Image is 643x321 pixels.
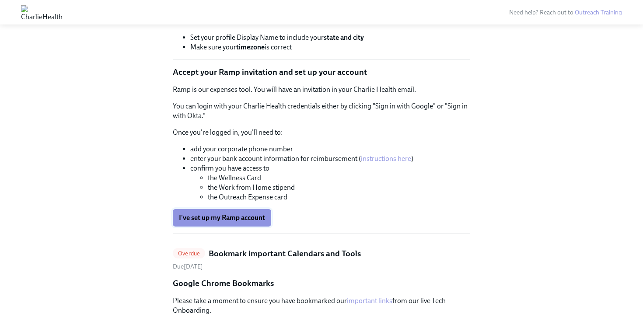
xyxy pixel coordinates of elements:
[173,66,470,78] p: Accept your Ramp invitation and set up your account
[347,297,392,305] a: important links
[21,5,63,19] img: CharlieHealth
[173,250,205,257] span: Overdue
[190,144,470,154] li: add your corporate phone number
[173,209,271,227] button: I've set up my Ramp account
[190,33,470,42] li: Set your profile Display Name to include your
[190,42,470,52] li: Make sure your is correct
[509,9,622,16] span: Need help? Reach out to
[361,154,411,163] a: instructions here
[179,213,265,222] span: I've set up my Ramp account
[173,278,470,289] p: Google Chrome Bookmarks
[208,183,470,192] li: the Work from Home stipend
[190,164,470,202] li: confirm you have access to
[173,128,470,137] p: Once you're logged in, you'll need to:
[575,9,622,16] a: Outreach Training
[173,248,470,271] a: OverdueBookmark important Calendars and ToolsDue[DATE]
[173,296,470,315] p: Please take a moment to ensure you have bookmarked our from our live Tech Onboarding.
[324,33,364,42] strong: state and city
[173,101,470,121] p: You can login with your Charlie Health credentials either by clicking "Sign in with Google" or "S...
[209,248,361,259] h5: Bookmark important Calendars and Tools
[173,85,470,94] p: Ramp is our expenses tool. You will have an invitation in your Charlie Health email.
[236,43,265,51] strong: timezone
[173,263,203,270] span: Tuesday, September 23rd 2025, 10:00 am
[208,173,470,183] li: the Wellness Card
[208,192,470,202] li: the Outreach Expense card
[190,154,470,164] li: enter your bank account information for reimbursement ( )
